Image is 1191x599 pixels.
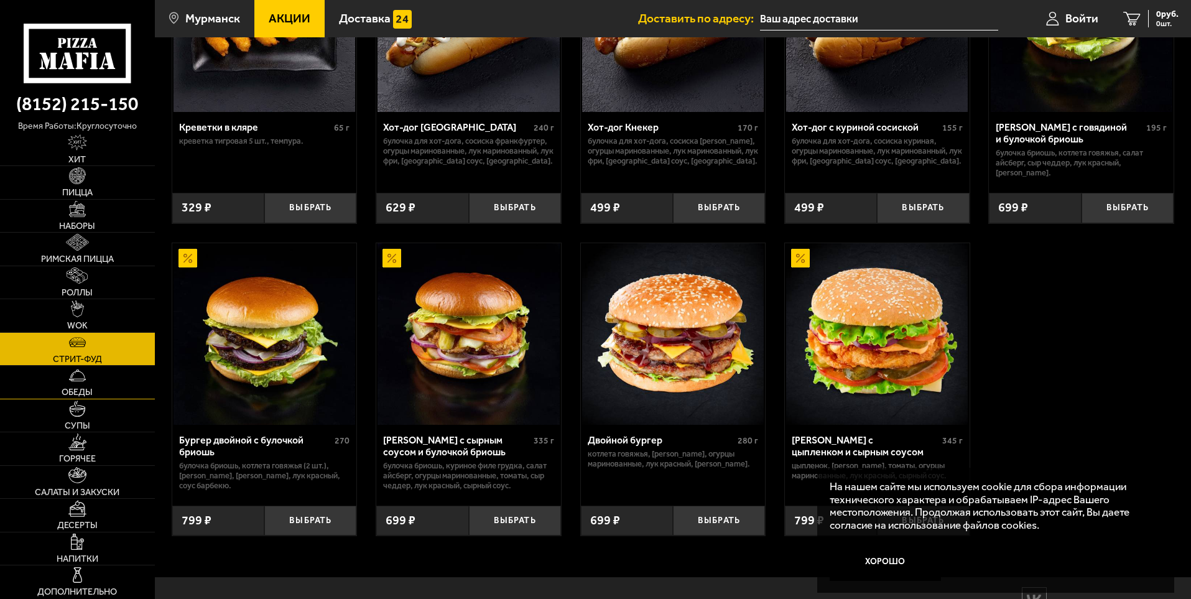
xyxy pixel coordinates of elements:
span: 170 г [738,123,758,133]
div: [PERSON_NAME] с цыпленком и сырным соусом [792,434,939,458]
button: Выбрать [264,506,356,536]
img: 15daf4d41897b9f0e9f617042186c801.svg [393,10,412,29]
span: 65 г [334,123,350,133]
span: Салаты и закуски [35,488,119,497]
span: Десерты [57,521,98,530]
span: Хит [68,156,86,164]
span: WOK [67,322,88,330]
img: Акционный [382,249,401,267]
span: 335 г [534,435,554,446]
button: Выбрать [264,193,356,223]
input: Ваш адрес доставки [760,7,998,30]
span: 280 г [738,435,758,446]
a: АкционныйБургер куриный с сырным соусом и булочкой бриошь [376,243,561,425]
button: Выбрать [877,193,969,223]
div: [PERSON_NAME] с говядиной и булочкой бриошь [996,121,1143,145]
span: Войти [1065,12,1098,24]
p: булочка для хот-дога, сосиска Франкфуртер, огурцы маринованные, лук маринованный, лук фри, [GEOGR... [383,136,554,166]
span: 629 ₽ [386,202,415,214]
span: 499 ₽ [590,202,620,214]
div: [PERSON_NAME] с сырным соусом и булочкой бриошь [383,434,531,458]
button: Выбрать [673,506,765,536]
p: котлета говяжья, [PERSON_NAME], огурцы маринованные, лук красный, [PERSON_NAME]. [588,449,759,469]
span: Стрит-фуд [53,355,102,364]
a: АкционныйБургер с цыпленком и сырным соусом [785,243,970,425]
span: Акции [269,12,310,24]
span: 799 ₽ [794,514,824,527]
span: 0 шт. [1156,20,1179,27]
p: На нашем сайте мы используем cookie для сбора информации технического характера и обрабатываем IP... [830,480,1155,532]
span: Пицца [62,188,93,197]
span: Супы [65,422,90,430]
span: Наборы [59,222,95,231]
button: Выбрать [469,193,561,223]
img: Бургер двойной с булочкой бриошь [174,243,355,425]
span: 329 ₽ [182,202,211,214]
span: 0 руб. [1156,10,1179,19]
a: АкционныйБургер двойной с булочкой бриошь [172,243,357,425]
span: 240 г [534,123,554,133]
div: Двойной бургер [588,434,735,446]
span: 699 ₽ [386,514,415,527]
p: булочка Бриошь, котлета говяжья, салат айсберг, сыр Чеддер, лук красный, [PERSON_NAME]. [996,148,1167,178]
p: креветка тигровая 5 шт., темпура. [179,136,350,146]
span: 195 г [1146,123,1167,133]
div: Бургер двойной с булочкой бриошь [179,434,332,458]
img: Двойной бургер [582,243,764,425]
p: булочка для хот-дога, сосиска [PERSON_NAME], огурцы маринованные, лук маринованный, лук фри, [GEO... [588,136,759,166]
span: 345 г [942,435,963,446]
span: 270 [335,435,350,446]
img: Акционный [791,249,810,267]
span: 499 ₽ [794,202,824,214]
div: Хот-дог Кнекер [588,121,735,133]
span: Мурманск [185,12,240,24]
button: Выбрать [1082,193,1174,223]
img: Бургер куриный с сырным соусом и булочкой бриошь [378,243,559,425]
img: Акционный [178,249,197,267]
p: булочка Бриошь, котлета говяжья (2 шт.), [PERSON_NAME], [PERSON_NAME], лук красный, соус барбекю. [179,461,350,491]
span: Дополнительно [37,588,117,597]
img: Бургер с цыпленком и сырным соусом [786,243,968,425]
span: 699 ₽ [998,202,1028,214]
span: Горячее [59,455,96,463]
p: булочка для хот-дога, сосиска куриная, огурцы маринованные, лук маринованный, лук фри, [GEOGRAPHI... [792,136,963,166]
a: Двойной бургер [581,243,766,425]
button: Хорошо [830,544,942,581]
span: 155 г [942,123,963,133]
button: Выбрать [469,506,561,536]
div: Хот-дог [GEOGRAPHIC_DATA] [383,121,531,133]
span: 799 ₽ [182,514,211,527]
span: Доставка [339,12,391,24]
div: Креветки в кляре [179,121,331,133]
p: булочка Бриошь, куриное филе грудка, салат айсберг, огурцы маринованные, томаты, сыр Чеддер, лук ... [383,461,554,491]
div: Хот-дог с куриной сосиской [792,121,939,133]
span: Доставить по адресу: [638,12,760,24]
p: цыпленок, [PERSON_NAME], томаты, огурцы маринованные, лук красный, сырный соус. [792,461,963,481]
button: Выбрать [673,193,765,223]
span: Напитки [57,555,98,564]
span: Обеды [62,388,93,397]
span: Римская пицца [41,255,114,264]
span: Роллы [62,289,93,297]
span: 699 ₽ [590,514,620,527]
